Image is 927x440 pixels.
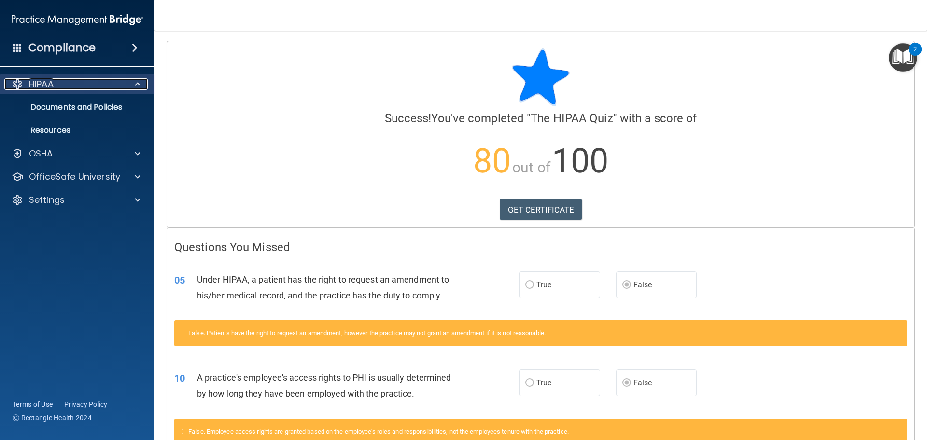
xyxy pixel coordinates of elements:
span: 05 [174,274,185,286]
span: False. Patients have the right to request an amendment, however the practice may not grant an ame... [188,329,546,337]
p: OfficeSafe University [29,171,120,183]
a: OfficeSafe University [12,171,140,183]
a: Privacy Policy [64,399,108,409]
input: False [622,282,631,289]
div: 2 [913,49,917,62]
p: HIPAA [29,78,54,90]
img: PMB logo [12,10,143,29]
a: Terms of Use [13,399,53,409]
p: Settings [29,194,65,206]
a: OSHA [12,148,140,159]
a: GET CERTIFICATE [500,199,582,220]
img: blue-star-rounded.9d042014.png [512,48,570,106]
input: True [525,380,534,387]
a: HIPAA [12,78,140,90]
h4: You've completed " " with a score of [174,112,907,125]
span: out of [512,159,550,176]
span: The HIPAA Quiz [531,112,613,125]
span: True [536,378,551,387]
span: 100 [552,141,608,181]
span: 10 [174,372,185,384]
span: False [633,280,652,289]
span: A practice's employee's access rights to PHI is usually determined by how long they have been emp... [197,372,451,398]
span: Success! [385,112,432,125]
span: False [633,378,652,387]
input: False [622,380,631,387]
a: Settings [12,194,140,206]
input: True [525,282,534,289]
p: OSHA [29,148,53,159]
p: Resources [6,126,138,135]
button: Open Resource Center, 2 new notifications [889,43,917,72]
h4: Questions You Missed [174,241,907,254]
span: True [536,280,551,289]
h4: Compliance [28,41,96,55]
span: Under HIPAA, a patient has the right to request an amendment to his/her medical record, and the p... [197,274,449,300]
span: False. Employee access rights are granted based on the employee's roles and responsibilities, not... [188,428,569,435]
span: Ⓒ Rectangle Health 2024 [13,413,92,423]
span: 80 [473,141,511,181]
p: Documents and Policies [6,102,138,112]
